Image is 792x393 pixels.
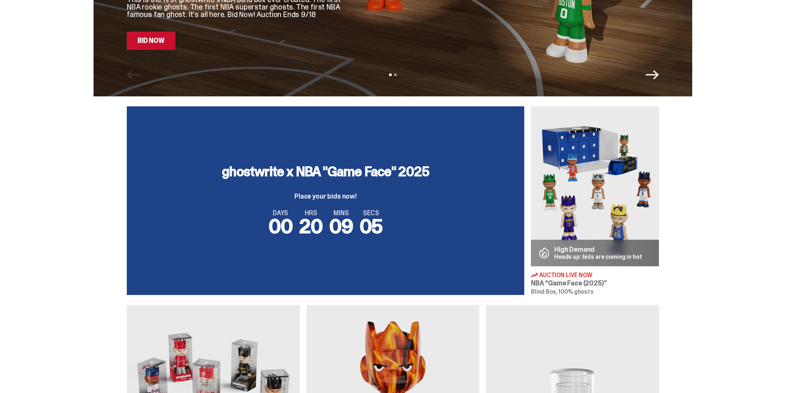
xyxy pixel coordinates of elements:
span: SECS [360,210,383,216]
span: HRS [299,210,323,216]
span: 100% ghosts [558,288,593,295]
h3: ghostwrite x NBA "Game Face" 2025 [222,165,429,178]
span: 00 [269,213,293,239]
a: Game Face (2025) High Demand Heads up: bids are coming in hot Auction Live Now [531,106,659,295]
span: 20 [299,213,323,239]
a: Bid Now [127,32,175,50]
button: Next [646,68,659,81]
p: High Demand [554,246,642,253]
span: 05 [360,213,383,239]
button: View slide 1 [389,74,392,76]
span: Blind Box, [531,288,558,295]
span: DAYS [269,210,293,216]
span: Auction Live Now [539,272,592,278]
button: View slide 2 [394,74,397,76]
span: MINS [329,210,353,216]
img: Game Face (2025) [531,106,659,266]
p: Heads up: bids are coming in hot [554,254,642,260]
h3: NBA “Game Face (2025)” [531,280,659,287]
span: 09 [329,213,353,239]
p: Place your bids now! [222,193,429,200]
